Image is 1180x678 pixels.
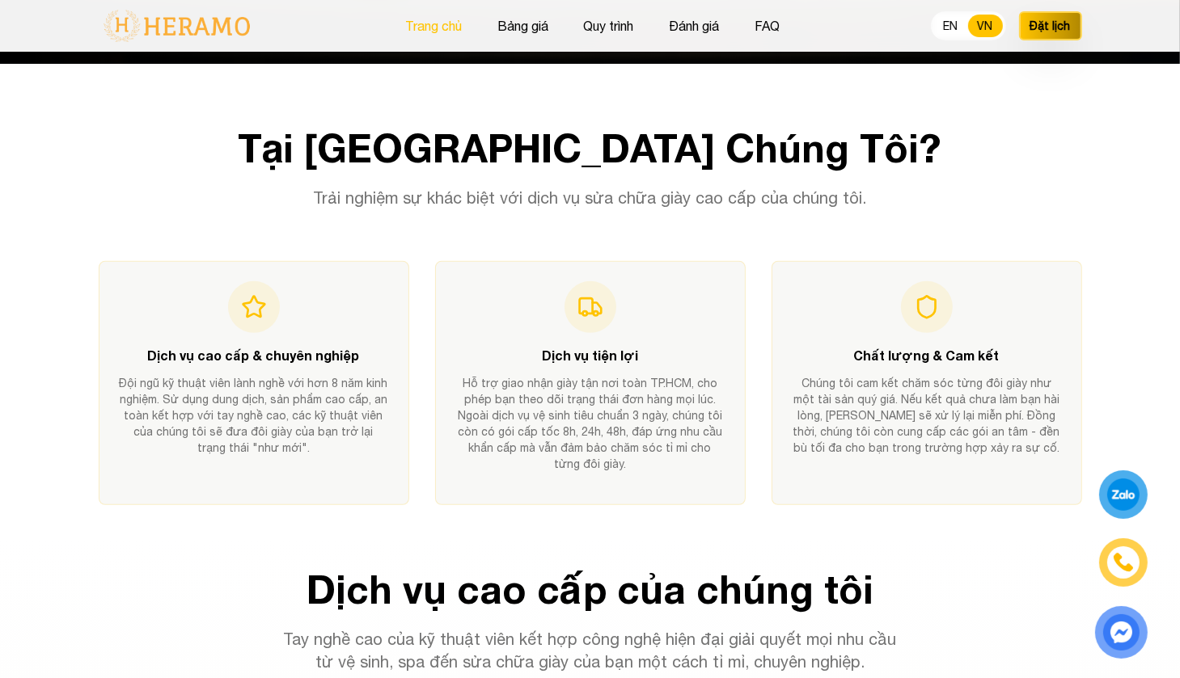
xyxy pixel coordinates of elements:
[400,15,467,36] button: Trang chủ
[280,628,901,673] p: Tay nghề cao của kỹ thuật viên kết hợp công nghệ hiện đại giải quyết mọi nhu cầu từ vệ sinh, spa ...
[455,346,725,365] h4: Dịch vụ tiện lợi
[665,15,725,36] button: Đánh giá
[1102,541,1145,584] a: phone-icon
[119,346,389,365] h4: Dịch vụ cao cấp & chuyên nghiệp
[1019,11,1082,40] button: Đặt lịch
[579,15,639,36] button: Quy trình
[99,570,1082,609] h2: Dịch vụ cao cấp của chúng tôi
[455,375,725,472] p: Hỗ trợ giao nhận giày tận nơi toàn TP.HCM, cho phép bạn theo dõi trạng thái đơn hàng mọi lúc. Ngo...
[968,15,1003,37] button: VN
[751,15,785,36] button: FAQ
[1114,554,1133,571] img: phone-icon
[934,15,968,37] button: EN
[792,346,1062,365] h4: Chất lượng & Cam kết
[99,128,1082,167] h2: Tại [GEOGRAPHIC_DATA] Chúng Tôi?
[119,375,389,456] p: Đội ngũ kỹ thuật viên lành nghề với hơn 8 năm kinh nghiệm. Sử dụng dung dịch, sản phẩm cao cấp, a...
[99,9,255,43] img: logo-with-text.png
[280,187,901,209] p: Trải nghiệm sự khác biệt với dịch vụ sửa chữa giày cao cấp của chúng tôi.
[792,375,1062,456] p: Chúng tôi cam kết chăm sóc từng đôi giày như một tài sản quý giá. Nếu kết quả chưa làm bạn hài lò...
[493,15,553,36] button: Bảng giá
